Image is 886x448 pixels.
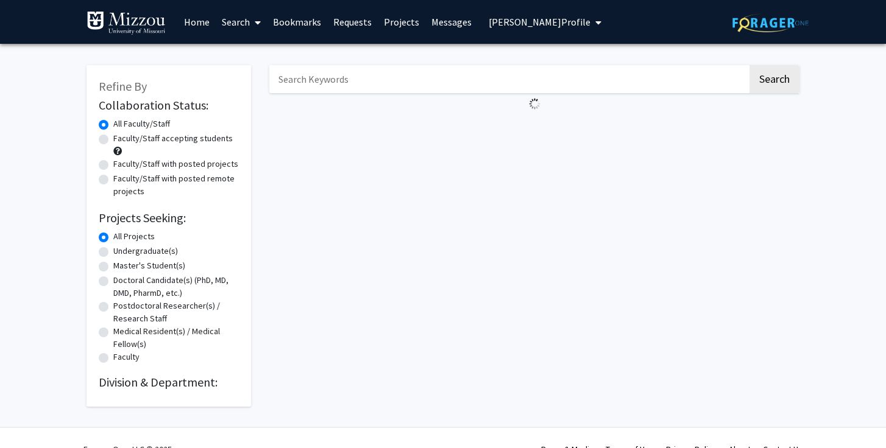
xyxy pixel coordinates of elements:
a: Projects [378,1,425,43]
label: All Faculty/Staff [113,117,170,130]
h2: Division & Department: [99,375,239,390]
a: Messages [425,1,478,43]
label: Faculty/Staff accepting students [113,132,233,145]
a: Search [216,1,267,43]
img: ForagerOne Logo [732,13,809,32]
label: Postdoctoral Researcher(s) / Research Staff [113,299,239,325]
label: Master's Student(s) [113,259,185,272]
label: Faculty/Staff with posted remote projects [113,172,239,198]
a: Requests [327,1,378,43]
button: Search [750,65,799,93]
a: Bookmarks [267,1,327,43]
span: [PERSON_NAME] Profile [489,16,590,28]
span: Refine By [99,79,147,94]
input: Search Keywords [269,65,748,93]
a: Home [178,1,216,43]
nav: Page navigation [269,114,799,142]
img: Loading [524,93,545,114]
label: Doctoral Candidate(s) (PhD, MD, DMD, PharmD, etc.) [113,274,239,299]
h2: Collaboration Status: [99,98,239,113]
label: Medical Resident(s) / Medical Fellow(s) [113,325,239,351]
img: University of Missouri Logo [87,11,166,35]
label: All Projects [113,230,155,243]
h2: Projects Seeking: [99,211,239,225]
label: Faculty/Staff with posted projects [113,158,238,170]
label: Undergraduate(s) [113,245,178,257]
label: Faculty [113,351,140,363]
